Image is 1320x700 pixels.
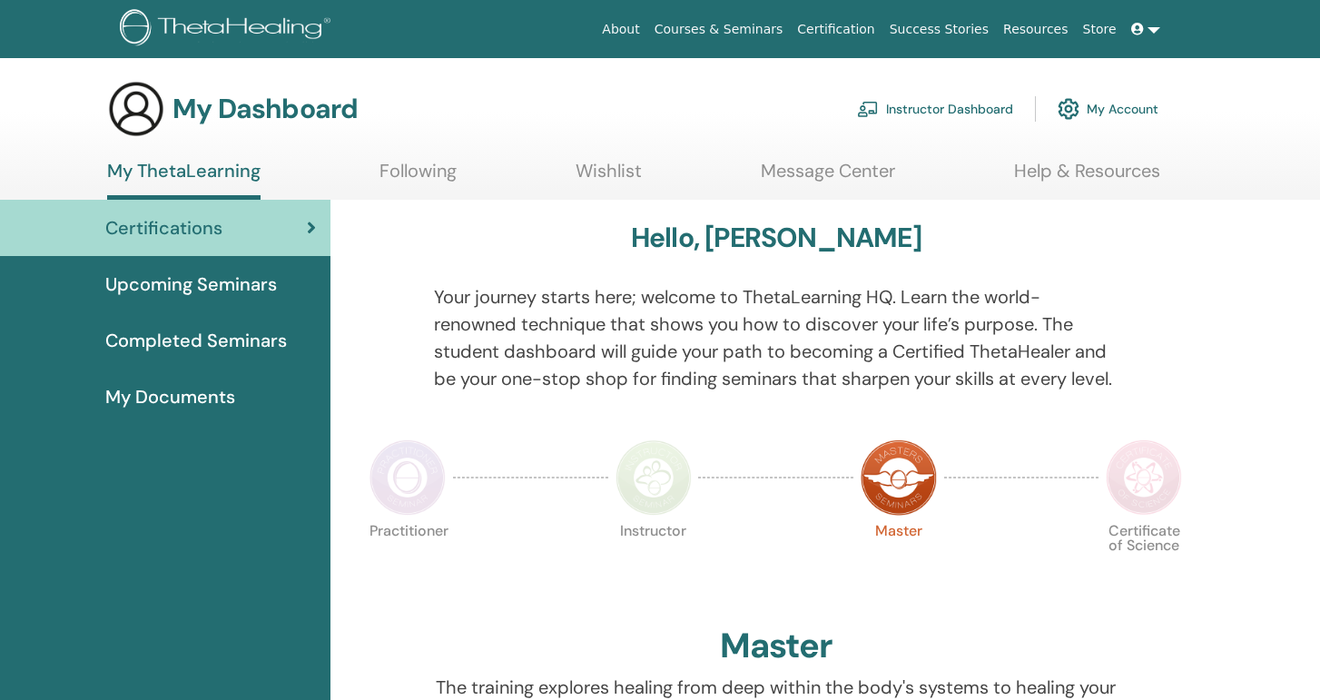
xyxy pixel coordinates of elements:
[369,439,446,516] img: Practitioner
[107,80,165,138] img: generic-user-icon.jpg
[120,9,337,50] img: logo.png
[434,283,1118,392] p: Your journey starts here; welcome to ThetaLearning HQ. Learn the world-renowned technique that sh...
[720,626,832,667] h2: Master
[857,101,879,117] img: chalkboard-teacher.svg
[857,89,1013,129] a: Instructor Dashboard
[1106,439,1182,516] img: Certificate of Science
[882,13,996,46] a: Success Stories
[1058,89,1158,129] a: My Account
[616,524,692,600] p: Instructor
[107,160,261,200] a: My ThetaLearning
[631,222,921,254] h3: Hello, [PERSON_NAME]
[616,439,692,516] img: Instructor
[576,160,642,195] a: Wishlist
[379,160,457,195] a: Following
[172,93,358,125] h3: My Dashboard
[647,13,791,46] a: Courses & Seminars
[595,13,646,46] a: About
[761,160,895,195] a: Message Center
[861,524,937,600] p: Master
[996,13,1076,46] a: Resources
[1014,160,1160,195] a: Help & Resources
[1058,94,1079,124] img: cog.svg
[369,524,446,600] p: Practitioner
[1106,524,1182,600] p: Certificate of Science
[861,439,937,516] img: Master
[105,383,235,410] span: My Documents
[105,214,222,242] span: Certifications
[790,13,882,46] a: Certification
[1076,13,1124,46] a: Store
[105,271,277,298] span: Upcoming Seminars
[105,327,287,354] span: Completed Seminars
